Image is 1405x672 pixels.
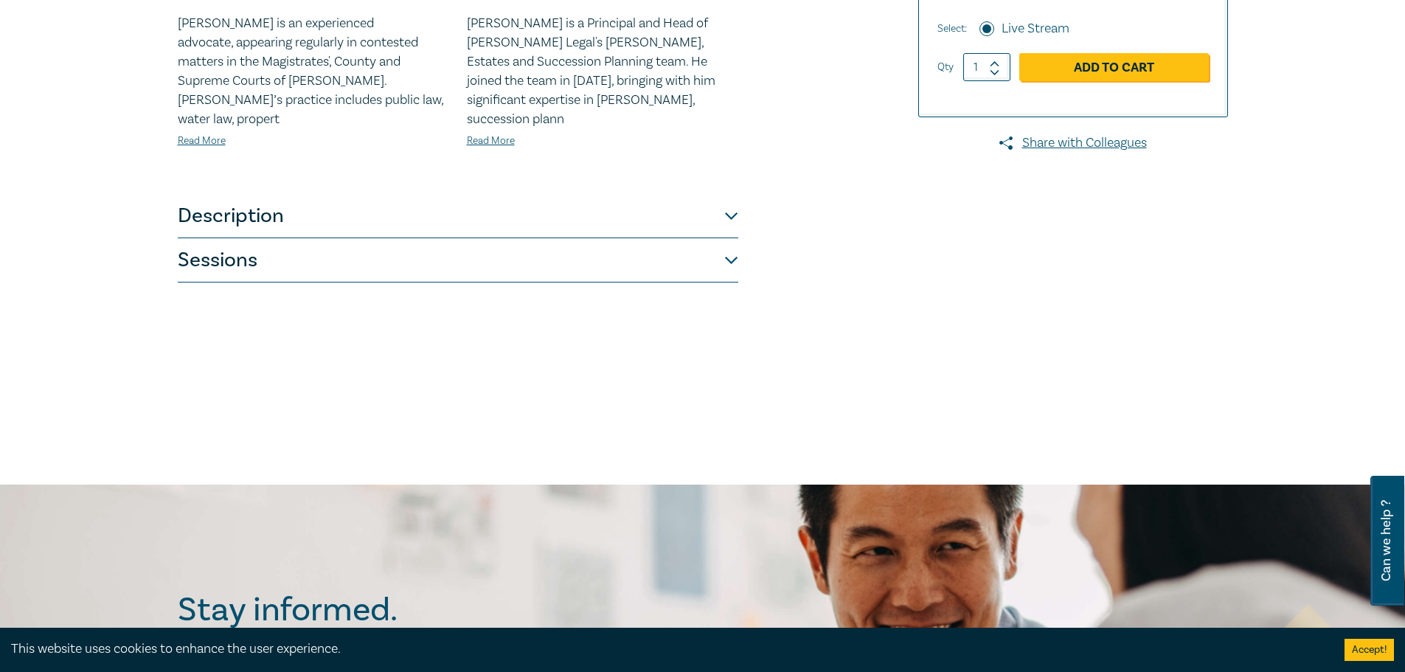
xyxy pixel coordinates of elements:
[918,134,1228,153] a: Share with Colleagues
[467,134,515,148] a: Read More
[178,238,738,283] button: Sessions
[1345,639,1394,661] button: Accept cookies
[178,14,449,129] p: [PERSON_NAME] is an experienced advocate, appearing regularly in contested matters in the Magistr...
[178,194,738,238] button: Description
[1002,19,1069,38] label: Live Stream
[11,640,1322,659] div: This website uses cookies to enhance the user experience.
[178,591,526,629] h2: Stay informed.
[467,14,738,129] p: [PERSON_NAME] is a Principal and Head of [PERSON_NAME] Legal's [PERSON_NAME], Estates and Success...
[1379,485,1393,597] span: Can we help ?
[963,53,1010,81] input: 1
[1019,53,1209,81] a: Add to Cart
[937,59,954,75] label: Qty
[178,134,226,148] a: Read More
[937,21,967,37] span: Select:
